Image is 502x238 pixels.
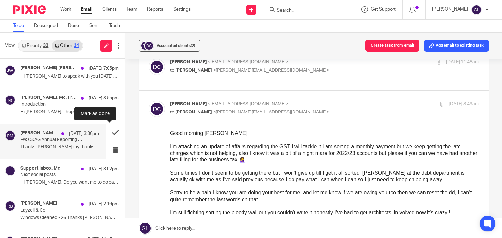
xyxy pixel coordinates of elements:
[213,110,329,114] span: <[PERSON_NAME][EMAIL_ADDRESS][DOMAIN_NAME]>
[144,41,154,51] img: svg%3E
[20,201,57,206] h4: [PERSON_NAME]
[170,60,207,64] span: [PERSON_NAME]
[424,40,489,52] button: Add email to existing task
[23,205,58,211] a: Outlook for iOS
[19,40,52,51] a: Priority33
[20,215,119,221] p: Windows Cleaned £26 Thanks [PERSON_NAME] Bank:...
[149,101,165,117] img: svg%3E
[20,109,119,115] p: Hi [PERSON_NAME], I hope you’re really well. Sorry...
[89,166,119,172] p: [DATE] 3:02pm
[109,20,125,32] a: Trash
[191,44,195,48] span: (2)
[139,40,200,52] button: Associated clients(2)
[68,20,84,32] a: Done
[5,201,15,211] img: svg%3E
[208,102,288,106] span: <[EMAIL_ADDRESS][DOMAIN_NAME]>
[34,20,63,32] a: Reassigned
[170,110,174,114] span: to
[157,44,195,48] span: Associated clients
[81,6,92,13] a: Email
[20,172,99,178] p: Next social posts
[208,60,288,64] span: <[EMAIL_ADDRESS][DOMAIN_NAME]>
[170,68,174,73] span: to
[276,8,335,14] input: Search
[89,201,119,207] p: [DATE] 2:16pm
[147,6,163,13] a: Reports
[365,40,419,52] button: Create task from email
[20,144,99,150] p: Thanks [PERSON_NAME] my thanks to Cat...
[20,102,99,107] p: Introduction
[69,130,99,137] p: [DATE] 3:30pm
[13,5,46,14] img: Pixie
[432,6,468,13] p: [PERSON_NAME]
[126,6,137,13] a: Team
[471,5,482,15] img: svg%3E
[43,43,48,48] div: 33
[20,180,119,185] p: Hi [PERSON_NAME], Do you want me to do each of them...
[20,166,60,171] h4: Support Inbox, Me
[149,59,165,75] img: svg%3E
[20,65,78,71] h4: [PERSON_NAME] [PERSON_NAME]
[52,40,82,51] a: Other34
[89,95,119,101] p: [DATE] 3:55pm
[140,41,150,51] img: svg%3E
[449,101,479,108] p: [DATE] 8:49am
[5,130,15,141] img: svg%3E
[20,137,83,142] p: Fw: C&AG Annual Reporting Good Practice Guide - [GEOGRAPHIC_DATA] Business
[173,6,191,13] a: Settings
[175,68,212,73] span: [PERSON_NAME]
[213,68,329,73] span: <[PERSON_NAME][EMAIL_ADDRESS][DOMAIN_NAME]>
[20,95,78,100] h4: [PERSON_NAME], Me, [PERSON_NAME] (Jersey)
[20,130,58,136] h4: [PERSON_NAME], [PERSON_NAME], [PERSON_NAME]
[74,43,79,48] div: 34
[371,7,396,12] span: Get Support
[175,110,212,114] span: [PERSON_NAME]
[13,20,29,32] a: To do
[5,42,15,49] span: View
[170,102,207,106] span: [PERSON_NAME]
[446,59,479,66] p: [DATE] 11:48am
[5,95,15,105] img: svg%3E
[5,65,15,76] img: svg%3E
[89,20,104,32] a: Sent
[89,65,119,72] p: [DATE] 7:05pm
[20,208,99,213] p: Layzell & Co
[20,74,119,79] p: Hi [PERSON_NAME] to speak with you [DATE]. I have...
[5,166,15,176] img: svg%3E
[60,6,71,13] a: Work
[102,6,117,13] a: Clients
